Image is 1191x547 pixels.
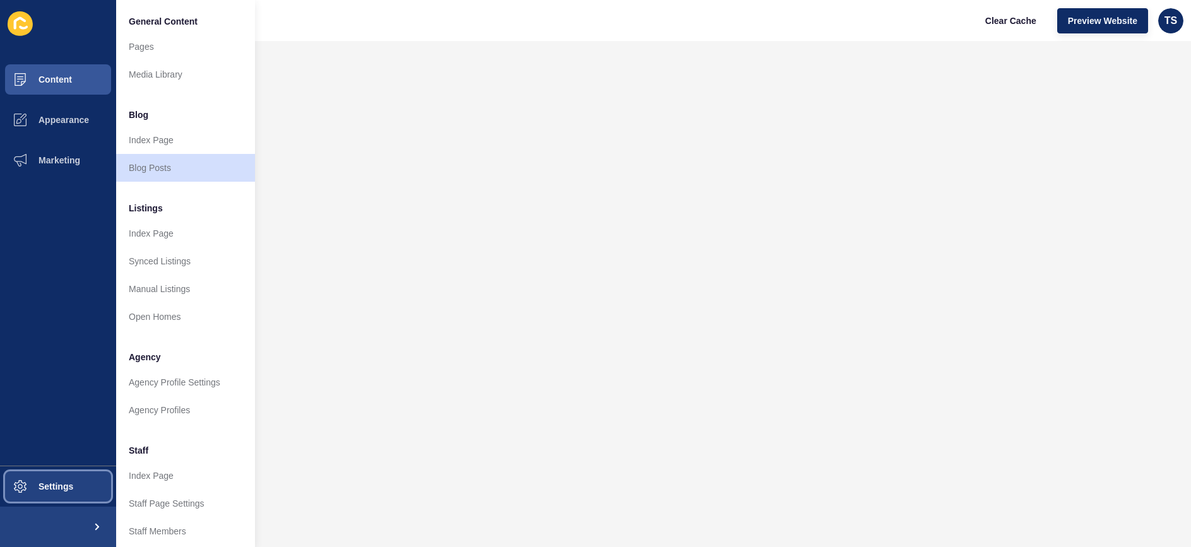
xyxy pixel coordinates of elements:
a: Synced Listings [116,247,255,275]
button: Clear Cache [975,8,1047,33]
a: Manual Listings [116,275,255,303]
button: Preview Website [1057,8,1148,33]
span: TS [1164,15,1177,27]
span: Clear Cache [985,15,1036,27]
span: Preview Website [1068,15,1137,27]
span: Agency [129,351,161,363]
a: Agency Profiles [116,396,255,424]
a: Staff Members [116,517,255,545]
a: Staff Page Settings [116,490,255,517]
span: General Content [129,15,198,28]
span: Staff [129,444,148,457]
a: Open Homes [116,303,255,331]
a: Agency Profile Settings [116,368,255,396]
a: Pages [116,33,255,61]
a: Index Page [116,126,255,154]
a: Media Library [116,61,255,88]
span: Listings [129,202,163,215]
a: Index Page [116,220,255,247]
a: Index Page [116,462,255,490]
span: Blog [129,109,148,121]
a: Blog Posts [116,154,255,182]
